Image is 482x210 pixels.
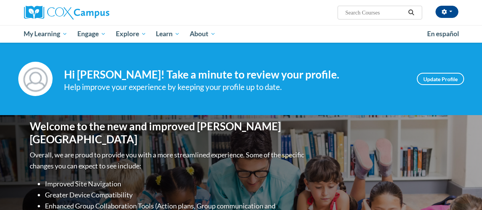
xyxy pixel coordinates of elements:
div: Help improve your experience by keeping your profile up to date. [64,81,405,93]
button: Search [405,8,417,17]
div: Main menu [18,25,464,43]
input: Search Courses [344,8,405,17]
span: En español [427,30,459,38]
a: Engage [72,25,111,43]
h1: Welcome to the new and improved [PERSON_NAME][GEOGRAPHIC_DATA] [30,120,306,146]
button: Account Settings [436,6,458,18]
a: Explore [111,25,151,43]
li: Greater Device Compatibility [45,189,306,200]
a: Learn [151,25,185,43]
a: About [185,25,221,43]
a: En español [422,26,464,42]
a: Update Profile [417,73,464,85]
a: Cox Campus [24,6,161,19]
img: Profile Image [18,62,53,96]
a: My Learning [19,25,73,43]
h4: Hi [PERSON_NAME]! Take a minute to review your profile. [64,68,405,81]
li: Improved Site Navigation [45,178,306,189]
span: About [190,29,216,38]
span: Learn [156,29,180,38]
span: My Learning [24,29,67,38]
iframe: Button to launch messaging window [452,180,476,204]
p: Overall, we are proud to provide you with a more streamlined experience. Some of the specific cha... [30,149,306,172]
span: Explore [116,29,146,38]
img: Cox Campus [24,6,109,19]
span: Engage [77,29,106,38]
